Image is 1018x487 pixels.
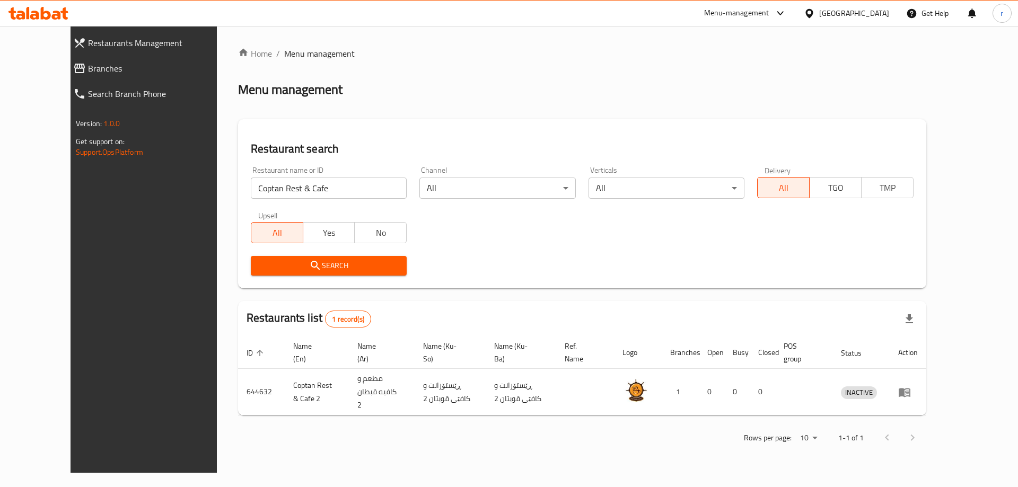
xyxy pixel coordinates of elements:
input: Search for restaurant name or ID.. [251,178,407,199]
label: Delivery [765,166,791,174]
span: All [256,225,299,241]
span: TMP [866,180,909,196]
th: Busy [724,337,750,369]
span: Restaurants Management [88,37,232,49]
span: Status [841,347,875,359]
span: Search [259,259,399,272]
a: Search Branch Phone [65,81,241,107]
div: Menu [898,386,918,399]
th: Logo [614,337,662,369]
span: Name (Ar) [357,340,402,365]
span: Ref. Name [565,340,601,365]
button: Search [251,256,407,276]
td: 1 [662,369,699,415]
td: 0 [724,369,750,415]
span: 1 record(s) [326,314,371,324]
div: Total records count [325,311,371,327]
div: All [589,178,745,199]
td: ڕێستۆرانت و کافێی قوپتان 2 [486,369,557,415]
td: 644632 [238,369,285,415]
button: All [251,222,303,243]
span: Branches [88,62,232,75]
div: Menu-management [704,7,769,20]
td: ڕێستۆرانت و کافێی قوپتان 2 [415,369,486,415]
th: Closed [750,337,775,369]
span: Search Branch Phone [88,87,232,100]
table: enhanced table [238,337,926,415]
span: INACTIVE [841,386,877,399]
h2: Menu management [238,81,343,98]
span: Version: [76,117,102,130]
button: No [354,222,407,243]
td: 0 [750,369,775,415]
a: Branches [65,56,241,81]
p: 1-1 of 1 [838,431,864,445]
button: Yes [303,222,355,243]
a: Restaurants Management [65,30,241,56]
span: Get support on: [76,135,125,148]
span: ID [247,347,267,359]
th: Branches [662,337,699,369]
span: Name (Ku-So) [423,340,473,365]
label: Upsell [258,211,278,219]
th: Action [890,337,926,369]
img: Coptan Rest & Cafe 2 [622,377,649,403]
p: Rows per page: [744,431,792,445]
div: All [419,178,576,199]
nav: breadcrumb [238,47,926,60]
li: / [276,47,280,60]
span: TGO [814,180,857,196]
th: Open [699,337,724,369]
h2: Restaurant search [251,141,914,157]
button: All [757,177,810,198]
span: r [1001,7,1003,19]
span: All [762,180,805,196]
a: Home [238,47,272,60]
td: Coptan Rest & Cafe 2 [285,369,349,415]
span: No [359,225,402,241]
a: Support.OpsPlatform [76,145,143,159]
div: Export file [897,306,922,332]
h2: Restaurants list [247,310,371,327]
td: 0 [699,369,724,415]
button: TGO [809,177,862,198]
span: Name (En) [293,340,336,365]
span: 1.0.0 [103,117,120,130]
div: Rows per page: [796,430,821,446]
td: مطعم و كافيه قبطان 2 [349,369,415,415]
span: Name (Ku-Ba) [494,340,544,365]
span: Yes [308,225,351,241]
span: POS group [784,340,820,365]
div: [GEOGRAPHIC_DATA] [819,7,889,19]
button: TMP [861,177,914,198]
span: Menu management [284,47,355,60]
